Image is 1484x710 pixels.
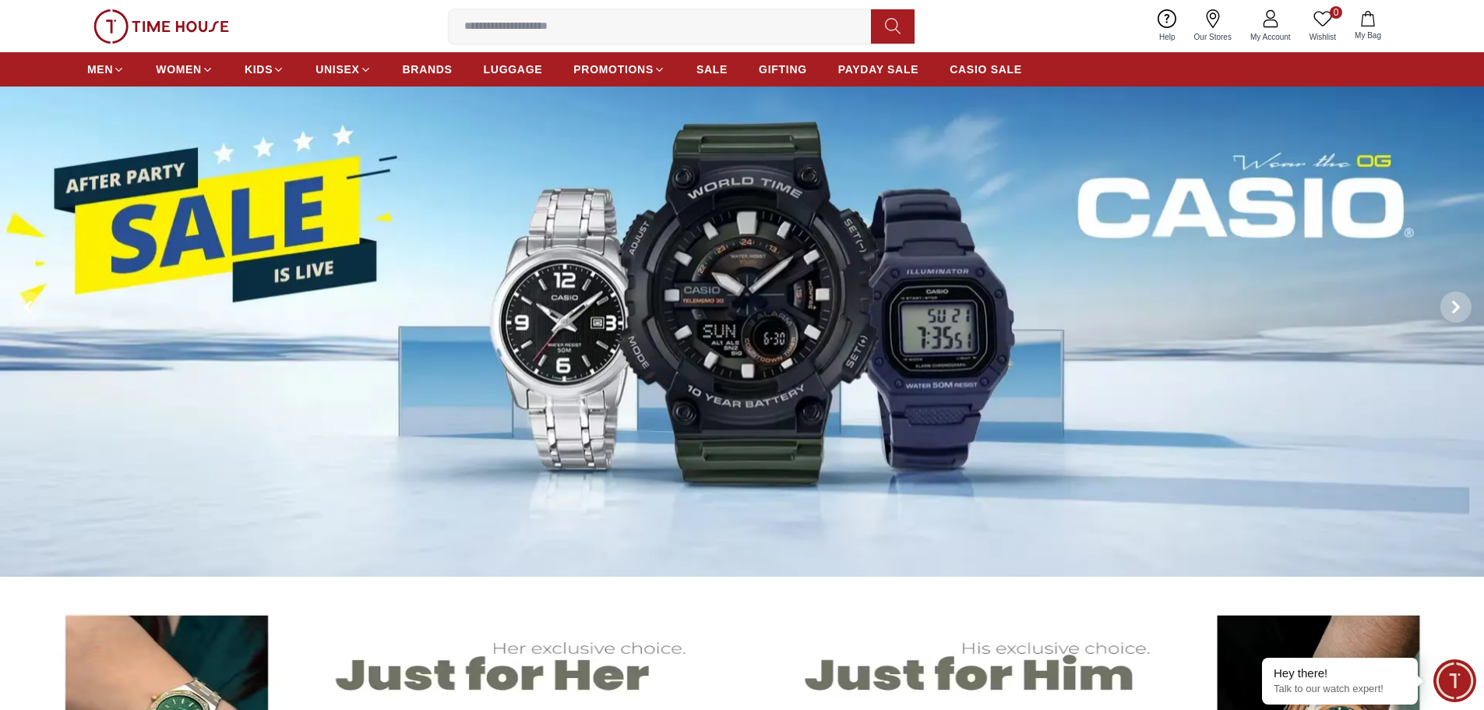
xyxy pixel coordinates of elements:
[87,55,125,83] a: MEN
[1274,683,1406,696] p: Talk to our watch expert!
[315,62,359,77] span: UNISEX
[696,62,728,77] span: SALE
[573,62,654,77] span: PROMOTIONS
[759,62,807,77] span: GIFTING
[403,55,453,83] a: BRANDS
[838,55,918,83] a: PAYDAY SALE
[1345,8,1391,44] button: My Bag
[696,55,728,83] a: SALE
[759,55,807,83] a: GIFTING
[838,62,918,77] span: PAYDAY SALE
[950,55,1022,83] a: CASIO SALE
[1188,31,1238,43] span: Our Stores
[1150,6,1185,46] a: Help
[156,62,202,77] span: WOMEN
[245,62,273,77] span: KIDS
[245,55,284,83] a: KIDS
[484,55,543,83] a: LUGGAGE
[484,62,543,77] span: LUGGAGE
[1330,6,1342,19] span: 0
[1433,659,1476,702] div: Chat Widget
[403,62,453,77] span: BRANDS
[1185,6,1241,46] a: Our Stores
[950,62,1022,77] span: CASIO SALE
[315,55,371,83] a: UNISEX
[87,62,113,77] span: MEN
[156,55,213,83] a: WOMEN
[1300,6,1345,46] a: 0Wishlist
[1153,31,1182,43] span: Help
[1274,666,1406,681] div: Hey there!
[1348,30,1387,41] span: My Bag
[573,55,665,83] a: PROMOTIONS
[1244,31,1297,43] span: My Account
[1303,31,1342,43] span: Wishlist
[93,9,229,44] img: ...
